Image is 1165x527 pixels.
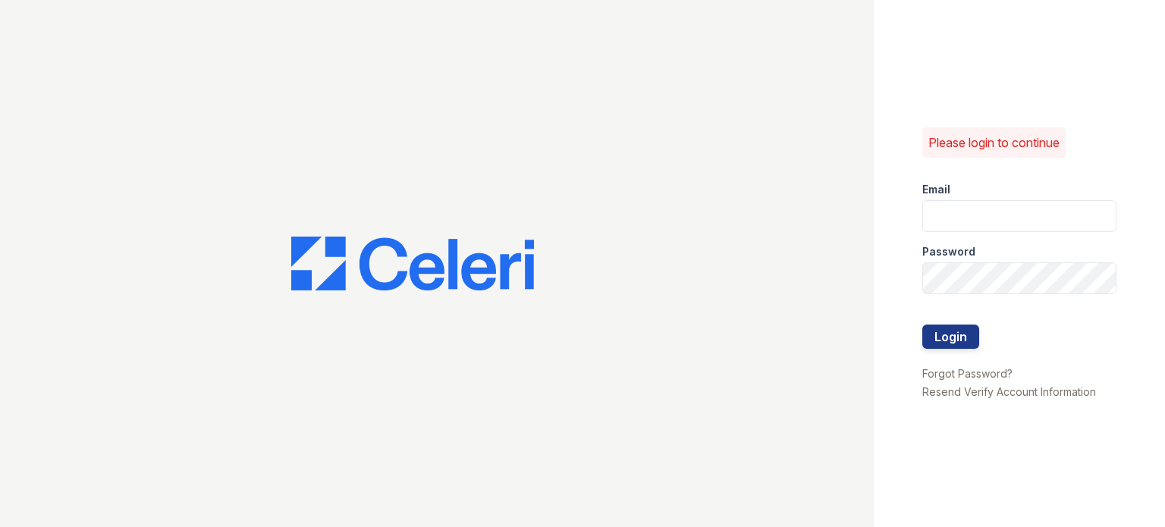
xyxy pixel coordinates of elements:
[922,367,1013,380] a: Forgot Password?
[291,237,534,291] img: CE_Logo_Blue-a8612792a0a2168367f1c8372b55b34899dd931a85d93a1a3d3e32e68fde9ad4.png
[922,325,979,349] button: Login
[922,182,950,197] label: Email
[922,244,975,259] label: Password
[922,385,1096,398] a: Resend Verify Account Information
[928,133,1060,152] p: Please login to continue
